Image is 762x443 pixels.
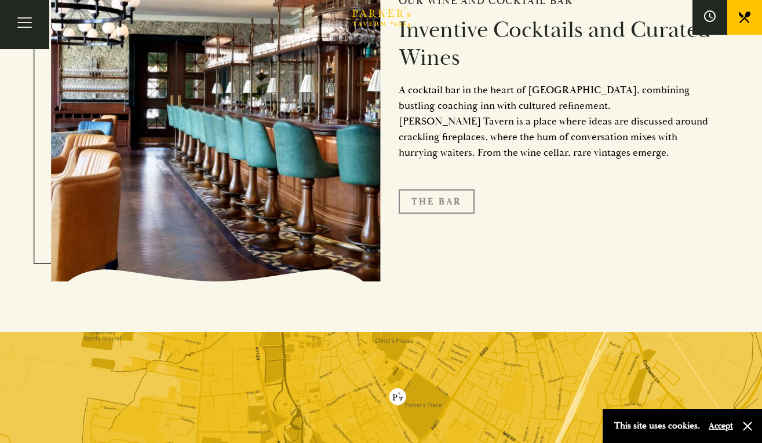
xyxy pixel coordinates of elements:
a: The Bar [399,189,475,214]
button: Close and accept [742,420,753,432]
h2: Inventive Cocktails and Curated Wines [399,16,712,72]
p: A cocktail bar in the heart of [GEOGRAPHIC_DATA], combining bustling coaching inn with cultured r... [399,82,712,160]
button: Accept [709,420,733,431]
p: This site uses cookies. [614,418,700,434]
